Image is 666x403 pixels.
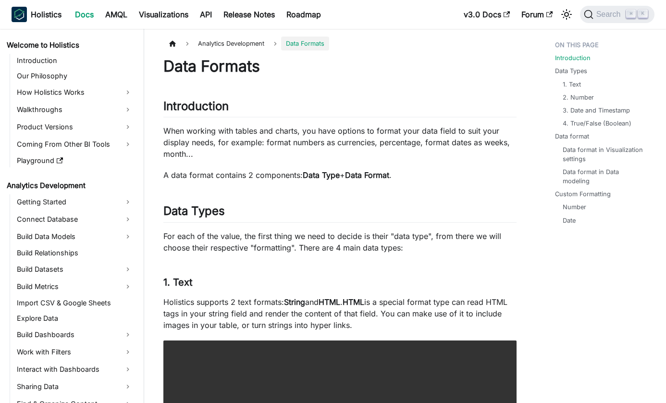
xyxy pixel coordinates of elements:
a: Interact with Dashboards [14,362,136,377]
a: Build Metrics [14,279,136,294]
a: 1. Text [563,80,581,89]
kbd: K [638,10,648,18]
a: Import CSV & Google Sheets [14,296,136,310]
h2: Data Types [163,204,517,222]
a: How Holistics Works [14,85,136,100]
a: Connect Database [14,212,136,227]
p: A data format contains 2 components: + . [163,169,517,181]
a: Visualizations [133,7,194,22]
p: Holistics supports 2 text formats: and . is a special format type can read HTML tags in your stri... [163,296,517,331]
strong: String [284,297,305,307]
span: Search [593,10,627,19]
h3: 1. Text [163,277,517,289]
h2: Introduction [163,99,517,117]
a: Number [563,202,586,212]
nav: Breadcrumbs [163,37,517,50]
a: HolisticsHolistics [12,7,62,22]
a: Home page [163,37,182,50]
a: 3. Date and Timestamp [563,106,630,115]
h1: Data Formats [163,57,517,76]
a: Getting Started [14,194,136,210]
a: Docs [69,7,99,22]
a: Data format in Data modeling [563,167,647,186]
span: Analytics Development [193,37,269,50]
strong: HTML [343,297,364,307]
a: v3.0 Docs [458,7,516,22]
strong: Data Type [303,170,340,180]
span: Data Formats [281,37,329,50]
a: 2. Number [563,93,594,102]
a: Build Datasets [14,262,136,277]
a: Introduction [555,53,591,63]
button: Search (Command+K) [580,6,654,23]
a: Welcome to Holistics [4,38,136,52]
a: Coming From Other BI Tools [14,137,136,152]
a: Walkthroughs [14,102,136,117]
a: Build Relationships [14,246,136,260]
img: Holistics [12,7,27,22]
a: Date [563,216,576,225]
a: Build Data Models [14,229,136,244]
p: For each of the value, the first thing we need to decide is their "data type", from there we will... [163,230,517,253]
b: Holistics [31,9,62,20]
strong: Data Format [345,170,389,180]
a: Analytics Development [4,179,136,192]
a: Build Dashboards [14,327,136,342]
a: Forum [516,7,558,22]
a: Data format in Visualization settings [563,145,647,164]
a: Product Versions [14,119,136,135]
a: API [194,7,218,22]
kbd: ⌘ [626,10,636,18]
p: When working with tables and charts, you have options to format your data field to suit your disp... [163,125,517,160]
a: AMQL [99,7,133,22]
a: Roadmap [281,7,327,22]
a: Data Types [555,66,587,76]
a: Sharing Data [14,379,136,394]
a: Introduction [14,54,136,67]
a: Work with Filters [14,344,136,360]
strong: HTML [319,297,340,307]
a: 4. True/False (Boolean) [563,119,631,128]
a: Explore Data [14,312,136,325]
a: Data format [555,132,589,141]
button: Switch between dark and light mode (currently light mode) [559,7,574,22]
a: Release Notes [218,7,281,22]
a: Playground [14,154,136,167]
a: Our Philosophy [14,69,136,83]
a: Custom Formatting [555,189,611,199]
